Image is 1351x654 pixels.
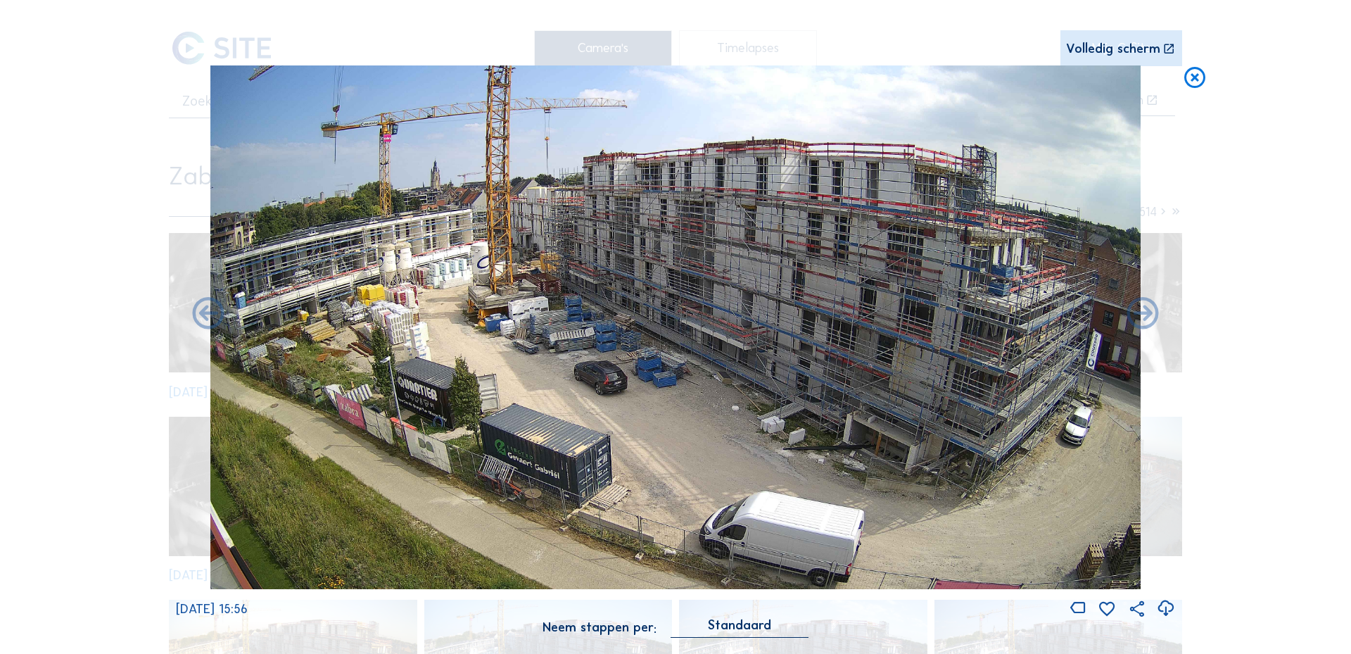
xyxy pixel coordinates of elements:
[708,619,771,631] div: Standaard
[1124,295,1162,334] i: Back
[189,295,227,334] i: Forward
[1066,42,1160,56] div: Volledig scherm
[210,65,1140,589] img: Image
[543,621,657,634] div: Neem stappen per:
[671,619,808,638] div: Standaard
[176,601,248,617] span: [DATE] 15:56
